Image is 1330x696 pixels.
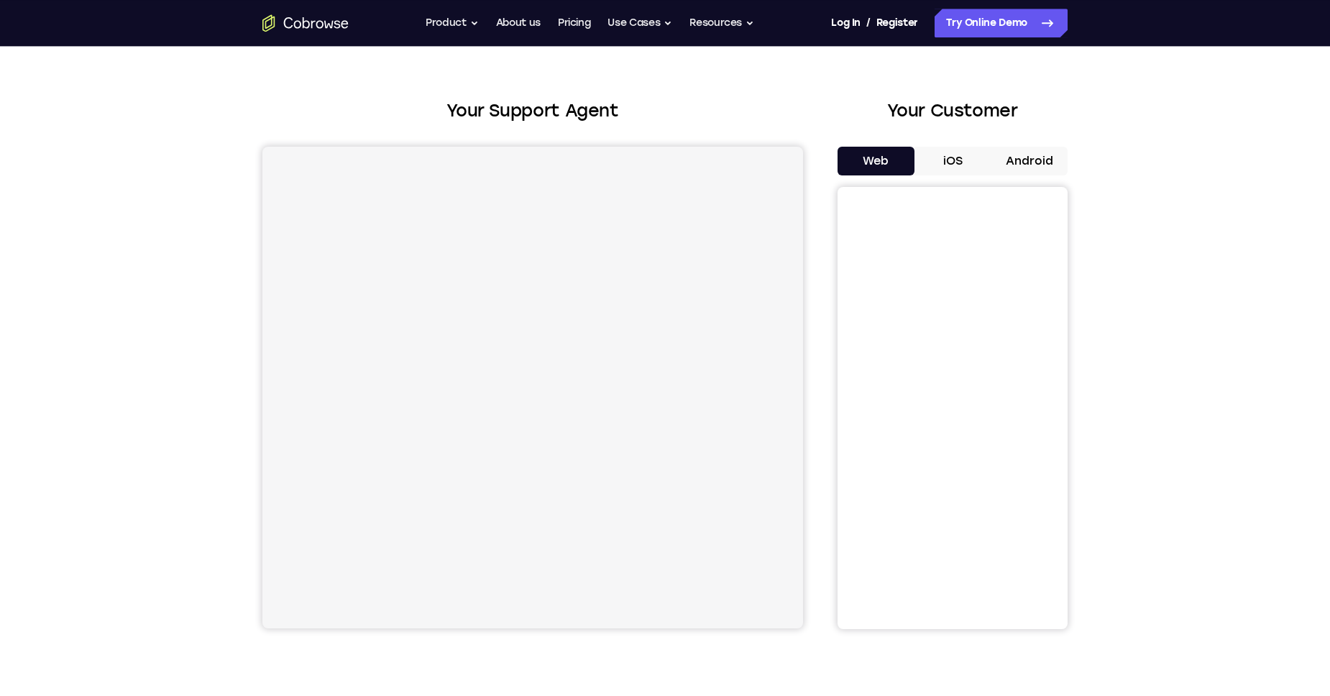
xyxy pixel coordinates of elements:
a: About us [496,9,541,37]
iframe: Agent [262,147,803,628]
a: Go to the home page [262,14,349,32]
button: Android [991,147,1068,175]
button: Web [838,147,914,175]
h2: Your Customer [838,98,1068,124]
button: iOS [914,147,991,175]
a: Try Online Demo [935,9,1068,37]
a: Register [876,9,918,37]
a: Pricing [558,9,591,37]
button: Product [426,9,479,37]
h2: Your Support Agent [262,98,803,124]
button: Resources [689,9,754,37]
a: Log In [831,9,860,37]
button: Use Cases [607,9,672,37]
span: / [866,14,871,32]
